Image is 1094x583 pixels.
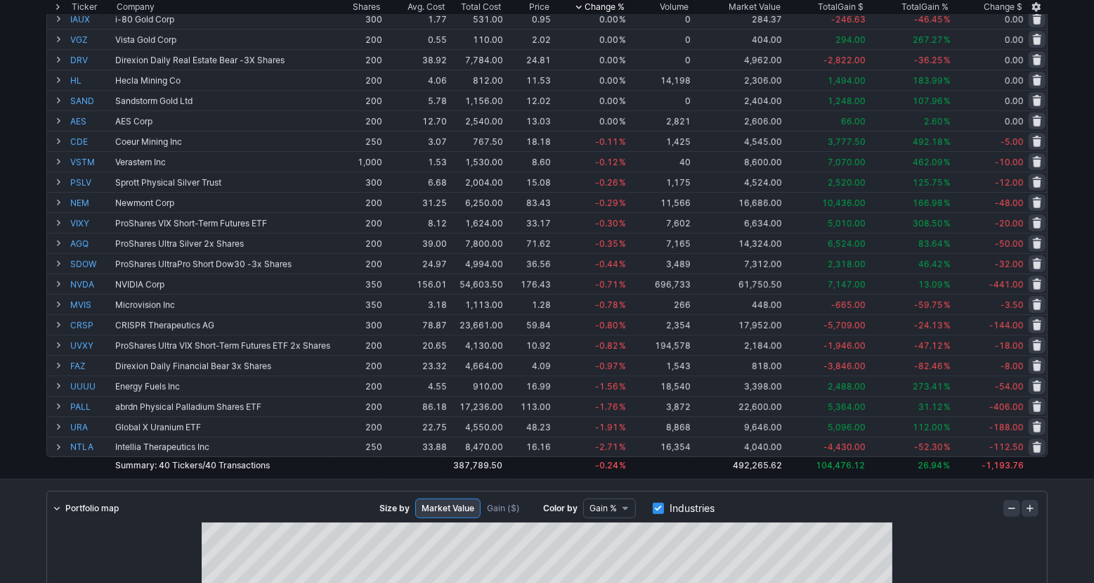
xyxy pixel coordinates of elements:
[627,110,692,131] td: 2,821
[448,396,504,416] td: 17,236.00
[627,233,692,253] td: 7,165
[619,198,626,208] span: %
[944,177,951,188] span: %
[692,294,784,314] td: 448.00
[692,212,784,233] td: 6,634.00
[692,8,784,29] td: 284.37
[384,294,448,314] td: 3.18
[692,29,784,49] td: 404.00
[1005,116,1024,127] span: 0.00
[913,136,943,147] span: 492.18
[619,34,626,45] span: %
[995,340,1024,351] span: -18.00
[692,110,784,131] td: 2,606.00
[448,192,504,212] td: 6,250.00
[504,90,552,110] td: 12.02
[944,75,951,86] span: %
[415,499,481,518] a: Market Value
[692,233,784,253] td: 14,324.00
[333,233,384,253] td: 200
[627,355,692,376] td: 1,543
[944,320,951,331] span: %
[913,34,943,45] span: 267.27
[995,381,1024,392] span: -54.00
[115,300,332,310] div: Microvision Inc
[448,29,504,49] td: 110.00
[384,70,448,90] td: 4.06
[823,55,866,65] span: -2,822.00
[115,136,332,147] div: Coeur Mining Inc
[70,417,112,437] a: URA
[481,499,526,518] a: Gain ($)
[627,8,692,29] td: 0
[828,136,866,147] span: 3,777.50
[384,396,448,416] td: 86.18
[944,361,951,371] span: %
[944,300,951,310] span: %
[115,402,332,412] div: abrdn Physical Palladium Shares ETF
[333,29,384,49] td: 200
[333,274,384,294] td: 350
[448,70,504,90] td: 812.00
[627,151,692,172] td: 40
[70,50,112,70] a: DRV
[504,416,552,437] td: 48.23
[448,233,504,253] td: 7,800.00
[595,300,618,310] span: -0.78
[70,213,112,233] a: VIXY
[504,70,552,90] td: 11.53
[115,320,332,331] div: CRISPR Therapeutics AG
[333,314,384,335] td: 300
[448,151,504,172] td: 1,530.00
[70,356,112,376] a: FAZ
[70,91,112,110] a: SAND
[384,192,448,212] td: 31.25
[918,238,943,249] span: 83.64
[828,157,866,167] span: 7,070.00
[692,131,784,151] td: 4,545.00
[989,279,1024,290] span: -441.00
[619,320,626,331] span: %
[944,55,951,65] span: %
[333,192,384,212] td: 200
[823,340,866,351] span: -1,946.00
[1001,136,1024,147] span: -5.00
[595,136,618,147] span: -0.11
[333,110,384,131] td: 200
[995,238,1024,249] span: -50.00
[995,157,1024,167] span: -10.00
[619,361,626,371] span: %
[115,14,332,25] div: i-80 Gold Corp
[595,279,618,290] span: -0.71
[1005,34,1024,45] span: 0.00
[504,294,552,314] td: 1.28
[115,96,332,106] div: Sandstorm Gold Ltd
[944,259,951,269] span: %
[384,212,448,233] td: 8.12
[70,376,112,396] a: UUUU
[619,157,626,167] span: %
[913,381,943,392] span: 273.41
[823,361,866,371] span: -3,846.00
[627,396,692,416] td: 3,872
[692,70,784,90] td: 2,306.00
[333,8,384,29] td: 300
[448,416,504,437] td: 4,550.00
[653,503,664,514] input: Industries
[595,157,618,167] span: -0.12
[384,253,448,274] td: 24.97
[619,218,626,229] span: %
[384,376,448,396] td: 4.55
[627,274,692,294] td: 696,733
[944,198,951,208] span: %
[384,172,448,192] td: 6.68
[595,177,618,188] span: -0.26
[504,396,552,416] td: 113.00
[627,335,692,355] td: 194,578
[828,279,866,290] span: 7,147.00
[333,70,384,90] td: 200
[504,376,552,396] td: 16.99
[1005,96,1024,106] span: 0.00
[384,8,448,29] td: 1.77
[70,152,112,172] a: VSTM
